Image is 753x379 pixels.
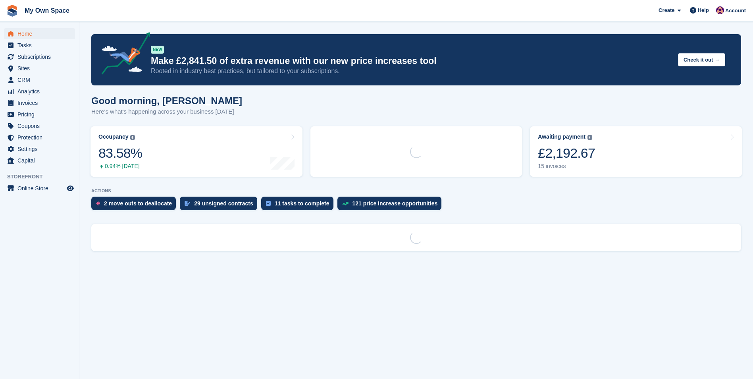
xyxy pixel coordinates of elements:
[104,200,172,207] div: 2 move outs to deallocate
[275,200,329,207] div: 11 tasks to complete
[4,155,75,166] a: menu
[17,74,65,85] span: CRM
[4,28,75,39] a: menu
[194,200,253,207] div: 29 unsigned contracts
[151,55,672,67] p: Make £2,841.50 of extra revenue with our new price increases tool
[337,197,446,214] a: 121 price increase opportunities
[352,200,438,207] div: 121 price increase opportunities
[17,63,65,74] span: Sites
[98,133,128,140] div: Occupancy
[725,7,746,15] span: Account
[151,46,164,54] div: NEW
[716,6,724,14] img: Sergio Tartaglia
[180,197,261,214] a: 29 unsigned contracts
[678,53,725,66] button: Check it out →
[4,86,75,97] a: menu
[261,197,337,214] a: 11 tasks to complete
[17,97,65,108] span: Invoices
[98,145,142,161] div: 83.58%
[17,132,65,143] span: Protection
[4,51,75,62] a: menu
[4,74,75,85] a: menu
[587,135,592,140] img: icon-info-grey-7440780725fd019a000dd9b08b2336e03edf1995a4989e88bcd33f0948082b44.svg
[659,6,674,14] span: Create
[96,201,100,206] img: move_outs_to_deallocate_icon-f764333ba52eb49d3ac5e1228854f67142a1ed5810a6f6cc68b1a99e826820c5.svg
[185,201,190,206] img: contract_signature_icon-13c848040528278c33f63329250d36e43548de30e8caae1d1a13099fd9432cc5.svg
[4,40,75,51] a: menu
[342,202,349,205] img: price_increase_opportunities-93ffe204e8149a01c8c9dc8f82e8f89637d9d84a8eef4429ea346261dce0b2c0.svg
[17,143,65,155] span: Settings
[17,40,65,51] span: Tasks
[6,5,18,17] img: stora-icon-8386f47178a22dfd0bd8f6a31ec36ba5ce8667c1dd55bd0f319d3a0aa187defe.svg
[17,28,65,39] span: Home
[17,86,65,97] span: Analytics
[95,32,150,77] img: price-adjustments-announcement-icon-8257ccfd72463d97f412b2fc003d46551f7dbcb40ab6d574587a9cd5c0d94...
[4,120,75,131] a: menu
[4,97,75,108] a: menu
[538,163,595,170] div: 15 invoices
[4,109,75,120] a: menu
[17,155,65,166] span: Capital
[91,188,741,193] p: ACTIONS
[698,6,709,14] span: Help
[91,126,302,177] a: Occupancy 83.58% 0.94% [DATE]
[7,173,79,181] span: Storefront
[65,184,75,193] a: Preview store
[266,201,271,206] img: task-75834270c22a3079a89374b754ae025e5fb1db73e45f91037f5363f120a921f8.svg
[538,145,595,161] div: £2,192.67
[91,95,242,106] h1: Good morning, [PERSON_NAME]
[21,4,73,17] a: My Own Space
[4,143,75,155] a: menu
[538,133,585,140] div: Awaiting payment
[17,109,65,120] span: Pricing
[17,51,65,62] span: Subscriptions
[4,63,75,74] a: menu
[4,183,75,194] a: menu
[4,132,75,143] a: menu
[91,107,242,116] p: Here's what's happening across your business [DATE]
[151,67,672,75] p: Rooted in industry best practices, but tailored to your subscriptions.
[98,163,142,170] div: 0.94% [DATE]
[91,197,180,214] a: 2 move outs to deallocate
[530,126,742,177] a: Awaiting payment £2,192.67 15 invoices
[17,183,65,194] span: Online Store
[17,120,65,131] span: Coupons
[130,135,135,140] img: icon-info-grey-7440780725fd019a000dd9b08b2336e03edf1995a4989e88bcd33f0948082b44.svg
